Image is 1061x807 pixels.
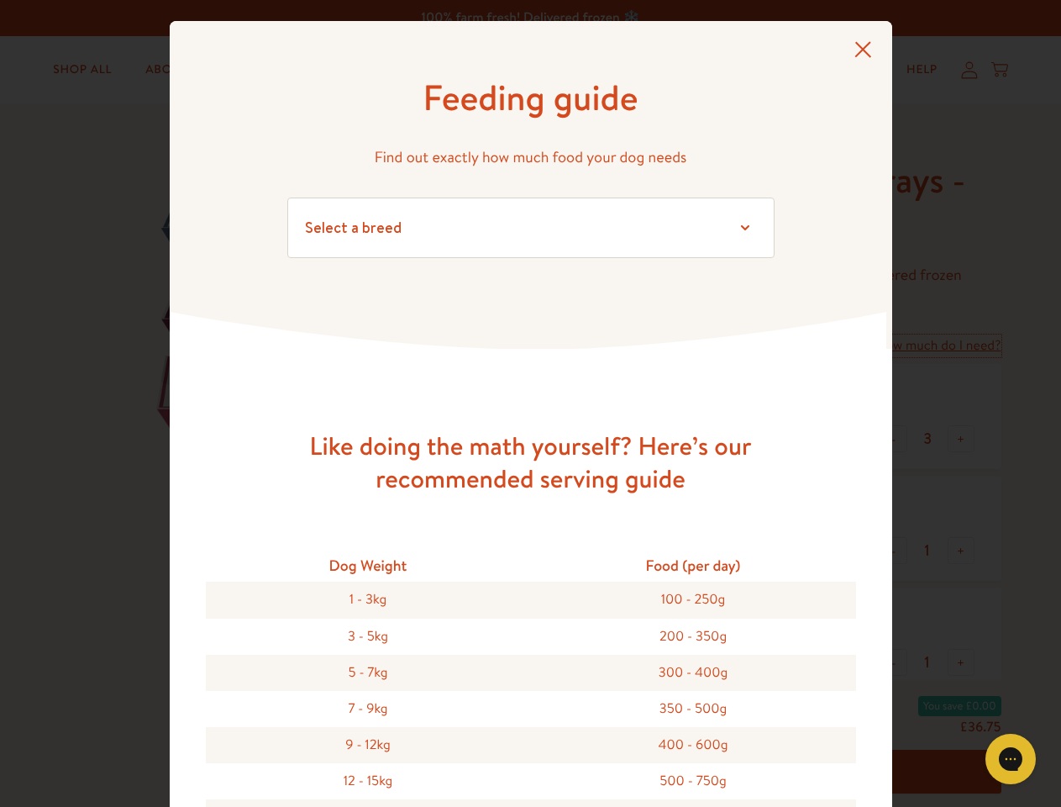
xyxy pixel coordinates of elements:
h3: Like doing the math yourself? Here’s our recommended serving guide [262,430,800,495]
div: 400 - 600g [531,727,856,763]
div: 9 - 12kg [206,727,531,763]
div: 1 - 3kg [206,582,531,618]
div: 350 - 500g [531,691,856,727]
div: 500 - 750g [531,763,856,799]
div: 3 - 5kg [206,619,531,655]
div: Food (per day) [531,549,856,582]
div: 200 - 350g [531,619,856,655]
div: 7 - 9kg [206,691,531,727]
h1: Feeding guide [287,75,775,121]
p: Find out exactly how much food your dog needs [287,145,775,171]
div: 5 - 7kg [206,655,531,691]
div: 12 - 15kg [206,763,531,799]
div: 100 - 250g [531,582,856,618]
div: 300 - 400g [531,655,856,691]
iframe: Gorgias live chat messenger [977,728,1044,790]
div: Dog Weight [206,549,531,582]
